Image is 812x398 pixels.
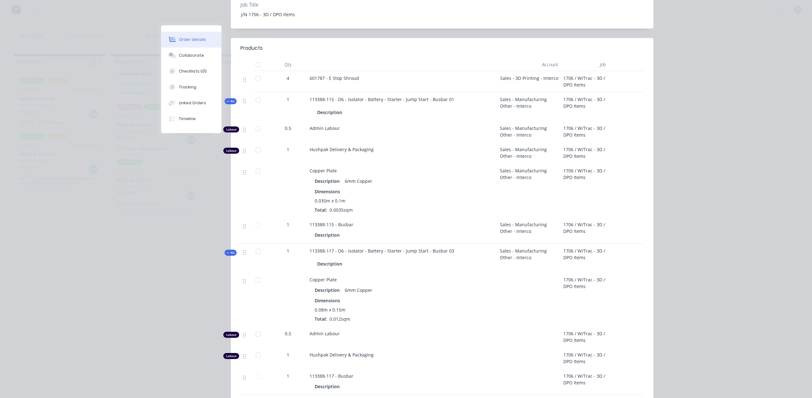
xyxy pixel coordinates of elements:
div: Labour [223,332,239,338]
span: 1 [287,351,289,358]
div: 1706 / W/Trac - 3D / DPO Items [561,217,608,244]
span: 4 [287,75,289,81]
div: Description [317,259,345,268]
span: 601787 - E Stop Shroud [310,75,359,81]
div: 1706 / W/Trac - 3D / DPO Items [561,244,608,273]
span: Copper Plate [310,168,337,174]
div: Qty [269,58,307,71]
div: 1706 / W/Trac - 3D / DPO Items [561,164,608,217]
span: 1 [287,146,289,153]
div: Description [315,286,342,295]
span: Admin Labour [310,331,340,337]
div: Collaborate [179,53,204,58]
span: Copper Plate [310,277,337,283]
div: 6mm Copper [342,286,375,295]
span: 1 [287,373,289,379]
div: Labour [223,126,239,132]
div: 1706 / W/Trac - 3D / DPO Items [561,369,608,395]
span: Dimensions [315,188,340,195]
div: Sales - Manufacturing Other - Interco [497,217,561,244]
div: 1706 / W/Trac - 3D / DPO Items [561,326,608,348]
span: Hushpak Delivery & Packaging [310,146,374,152]
div: Sales - Manufacturing Other - Interco [497,244,561,273]
button: Checklists 0/0 [161,63,221,79]
div: Kit [225,98,237,104]
div: Checklists 0/0 [179,68,207,74]
span: 0.012sqm [327,316,353,322]
div: Sales - Manufacturing Other - Interco [497,164,561,217]
span: Admin Labour [310,125,340,131]
div: Order details [179,37,206,42]
button: Tracking [161,79,221,95]
div: 1706 / W/Trac - 3D / DPO Items [561,273,608,326]
span: Total: [315,316,327,322]
div: Sales - 3D Printing - Interco [497,71,561,92]
span: 0.0035sqm [327,207,355,213]
div: 1706 / W/Trac - 3D / DPO Items [561,142,608,164]
span: 1 [287,247,289,254]
span: Kit [226,250,235,255]
div: Sales - Manufacturing Other - Interco [497,121,561,142]
div: Description [315,177,342,186]
span: Kit [226,99,235,104]
span: 113388-117 - Busbar [310,373,353,379]
span: 1 [287,221,289,228]
button: Order details [161,32,221,48]
span: 0.08m x 0.15m [315,306,345,313]
div: Job [561,58,608,71]
div: Labour [223,148,239,154]
div: Timeline [179,116,196,122]
span: 113388-115 - D6 - Isolator - Battery - Starter - Jump Start - Busbar 01 [310,96,454,102]
div: Linked Orders [179,100,206,106]
span: 0.5 [285,330,291,337]
span: Dimensions [315,297,340,304]
span: 1 [287,96,289,103]
div: 1706 / W/Trac - 3D / DPO Items [561,348,608,369]
button: Linked Orders [161,95,221,111]
div: Sales - Manufacturing Other - Interco [497,142,561,164]
div: Labour [223,353,239,359]
span: 0.035m x 0.1m [315,197,345,204]
span: 113388-115 - Busbar [310,221,353,228]
span: 113388-117 - D6 - Isolator - Battery - Starter - Jump Start - Busbar 03 [310,248,454,254]
span: Total: [315,207,327,213]
div: Description [317,108,345,117]
div: Description [315,382,342,391]
div: Tracking [179,84,196,90]
div: 1706 / W/Trac - 3D / DPO Items [561,121,608,142]
span: Hushpak Delivery & Packaging [310,352,374,358]
button: Collaborate [161,48,221,63]
div: Account [497,58,561,71]
span: 0.5 [285,125,291,132]
div: Description [315,230,342,240]
div: 1706 / W/Trac - 3D / DPO Items [561,71,608,92]
div: Products [240,44,263,52]
div: J/N 1706 - 3D / DPO Items [236,10,315,19]
label: Job Title [240,1,320,9]
div: Kit [225,250,237,256]
div: 6mm Copper [342,177,375,186]
button: Timeline [161,111,221,127]
div: 1706 / W/Trac - 3D / DPO Items [561,92,608,121]
div: Sales - Manufacturing Other - Interco [497,92,561,121]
